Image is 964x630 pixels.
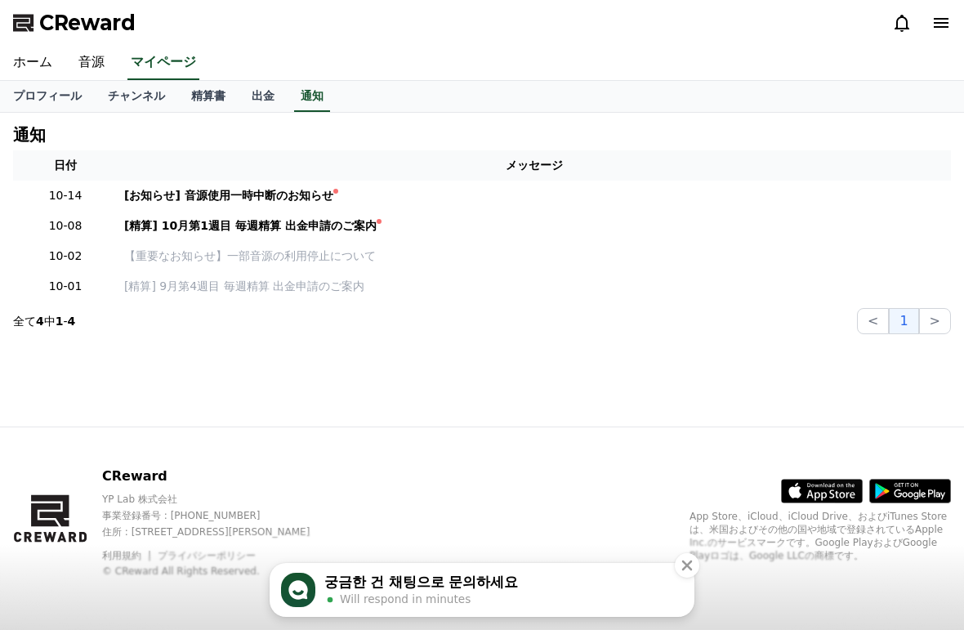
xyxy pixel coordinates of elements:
[5,584,323,625] a: Home
[13,126,46,144] h4: 通知
[13,313,75,329] p: 全て 中 -
[178,81,239,112] a: 精算書
[690,510,951,562] p: App Store、iCloud、iCloud Drive、およびiTunes Storeは、米国およびその他の国や地域で登録されているApple Inc.のサービスマークです。Google P...
[102,525,338,538] p: 住所 : [STREET_ADDRESS][PERSON_NAME]
[36,315,44,328] strong: 4
[20,248,111,265] p: 10-02
[124,187,333,204] div: [お知らせ] 音源使用一時中断のお知らせ
[127,46,199,80] a: マイページ
[641,584,959,625] a: Settings
[919,308,951,334] button: >
[20,217,111,235] p: 10-08
[65,46,118,80] a: 音源
[323,584,640,625] a: Messages
[102,493,338,506] p: YP Lab 株式会社
[239,81,288,112] a: 出金
[889,308,918,334] button: 1
[294,81,330,112] a: 通知
[124,217,944,235] a: [精算] 10月第1週目 毎週精算 出金申請のご案内
[102,467,338,486] p: CReward
[20,187,111,204] p: 10-14
[56,315,64,328] strong: 1
[124,248,944,265] a: 【重要なお知らせ】一部音源の利用停止について
[779,609,821,623] span: Settings
[149,609,179,623] span: Home
[68,315,76,328] strong: 4
[124,187,944,204] a: [お知らせ] 音源使用一時中断のお知らせ
[102,509,338,522] p: 事業登録番号 : [PHONE_NUMBER]
[457,610,507,623] span: Messages
[857,308,889,334] button: <
[39,10,136,36] span: CReward
[13,150,118,181] th: 日付
[124,278,944,295] a: [精算] 9月第4週目 毎週精算 出金申請のご案内
[124,217,377,235] div: [精算] 10月第1週目 毎週精算 出金申請のご案内
[13,10,136,36] a: CReward
[95,81,178,112] a: チャンネル
[20,278,111,295] p: 10-01
[118,150,951,181] th: メッセージ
